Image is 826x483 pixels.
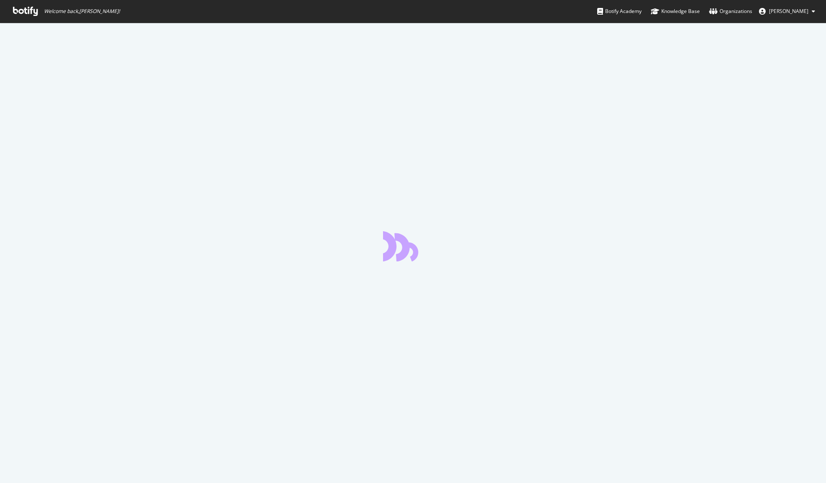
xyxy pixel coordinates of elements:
[769,8,808,15] span: Tim Manalo
[597,7,642,15] div: Botify Academy
[383,231,443,261] div: animation
[752,5,822,18] button: [PERSON_NAME]
[651,7,700,15] div: Knowledge Base
[44,8,120,15] span: Welcome back, [PERSON_NAME] !
[709,7,752,15] div: Organizations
